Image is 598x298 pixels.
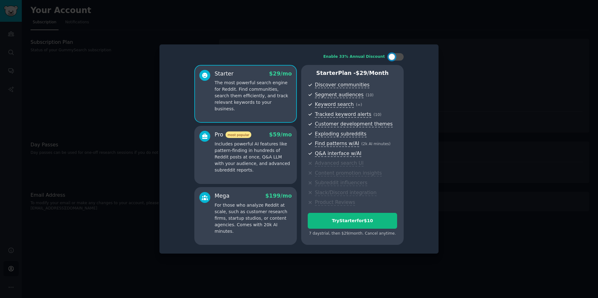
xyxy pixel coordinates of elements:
span: $ 199 /mo [265,193,292,199]
div: Starter [215,70,234,78]
span: $ 29 /mo [269,71,292,77]
span: $ 59 /mo [269,131,292,138]
p: For those who analyze Reddit at scale, such as customer research firms, startup studios, or conte... [215,202,292,235]
span: Discover communities [315,82,369,88]
span: $ 29 /month [356,70,389,76]
span: most popular [225,131,252,138]
span: Tracked keyword alerts [315,111,371,118]
span: ( ∞ ) [356,103,362,107]
span: Keyword search [315,101,354,108]
span: Find patterns w/AI [315,140,359,147]
div: Pro [215,131,251,139]
span: ( 2k AI minutes ) [361,142,391,146]
span: Content promotion insights [315,170,382,177]
div: Mega [215,192,230,200]
span: Customer development themes [315,121,393,127]
div: Enable 33% Annual Discount [323,54,385,60]
span: ( 10 ) [366,93,373,97]
div: 7 days trial, then $ 29 /month . Cancel anytime. [308,231,397,236]
span: ( 10 ) [373,112,381,117]
span: Subreddit influencers [315,180,367,186]
div: Try Starter for $10 [308,218,397,224]
p: Includes powerful AI features like pattern-finding in hundreds of Reddit posts at once, Q&A LLM w... [215,141,292,173]
button: TryStarterfor$10 [308,213,397,229]
p: Starter Plan - [308,69,397,77]
span: Q&A interface w/AI [315,150,361,157]
span: Slack/Discord integration [315,190,377,196]
span: Advanced search UI [315,160,363,167]
span: Segment audiences [315,92,363,98]
span: Product Reviews [315,199,355,206]
p: The most powerful search engine for Reddit. Find communities, search them efficiently, and track ... [215,80,292,112]
span: Exploding subreddits [315,131,366,137]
